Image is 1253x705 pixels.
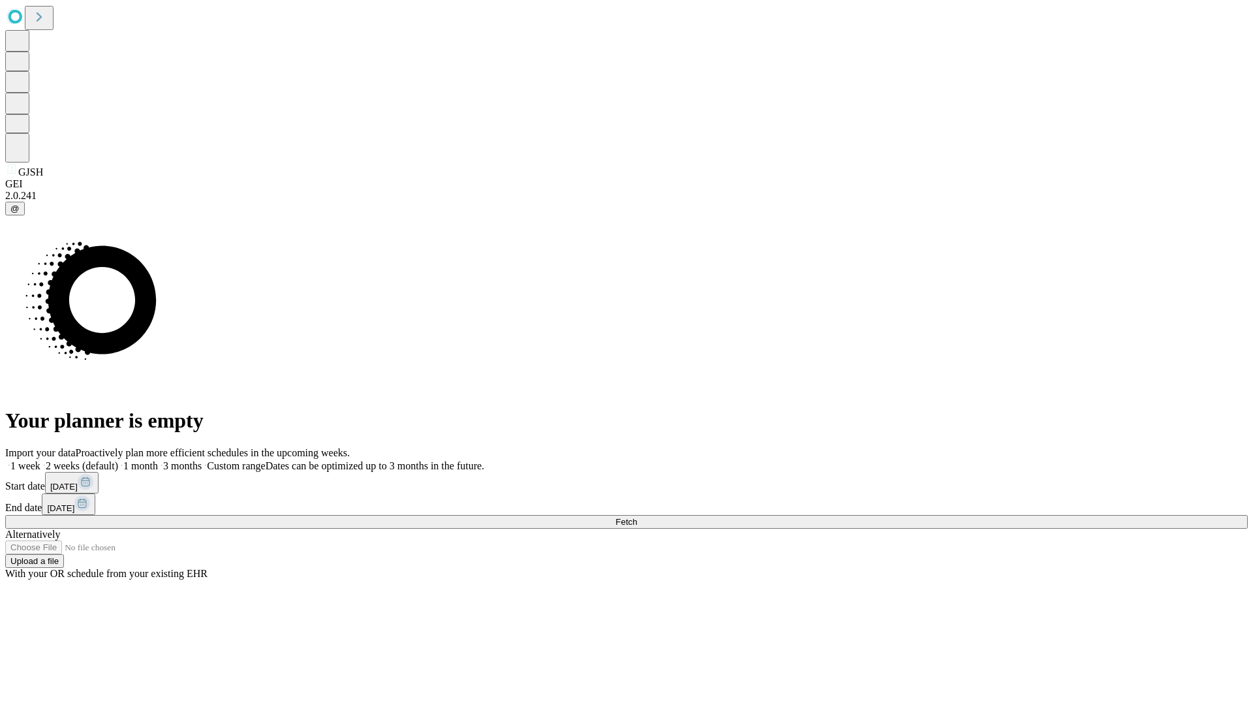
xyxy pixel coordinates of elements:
span: Custom range [207,460,265,471]
span: Proactively plan more efficient schedules in the upcoming weeks. [76,447,350,458]
span: 2 weeks (default) [46,460,118,471]
span: Import your data [5,447,76,458]
span: With your OR schedule from your existing EHR [5,568,208,579]
button: Upload a file [5,554,64,568]
span: [DATE] [47,503,74,513]
span: 1 month [123,460,158,471]
div: GEI [5,178,1248,190]
button: [DATE] [45,472,99,493]
button: Fetch [5,515,1248,529]
button: [DATE] [42,493,95,515]
div: End date [5,493,1248,515]
div: 2.0.241 [5,190,1248,202]
span: Alternatively [5,529,60,540]
span: @ [10,204,20,213]
button: @ [5,202,25,215]
h1: Your planner is empty [5,409,1248,433]
span: [DATE] [50,482,78,492]
span: GJSH [18,166,43,178]
span: Dates can be optimized up to 3 months in the future. [266,460,484,471]
span: 1 week [10,460,40,471]
span: 3 months [163,460,202,471]
div: Start date [5,472,1248,493]
span: Fetch [615,517,637,527]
